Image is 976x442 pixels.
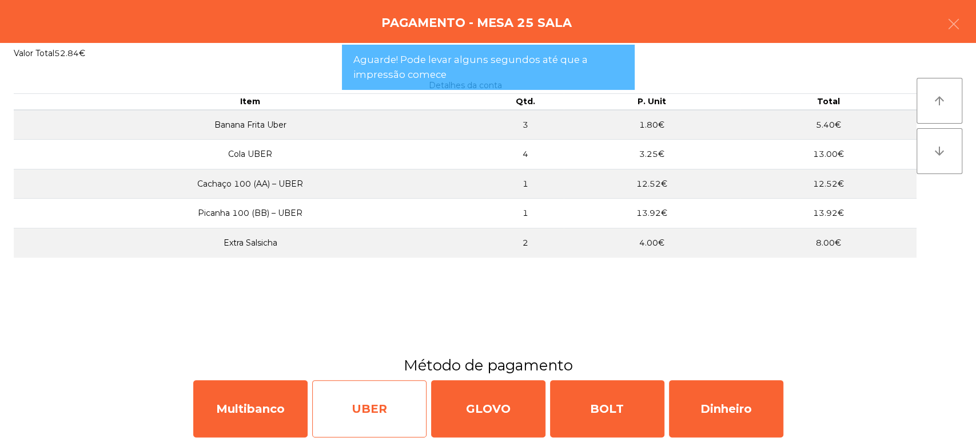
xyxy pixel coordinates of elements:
[431,380,545,437] div: GLOVO
[669,380,783,437] div: Dinheiro
[740,199,917,228] td: 13.92€
[933,144,946,158] i: arrow_downward
[564,110,740,140] td: 1.80€
[193,380,308,437] div: Multibanco
[564,94,740,110] th: P. Unit
[564,199,740,228] td: 13.92€
[564,140,740,169] td: 3.25€
[14,48,54,58] span: Valor Total
[933,94,946,108] i: arrow_upward
[487,169,564,199] td: 1
[14,169,487,199] td: Cachaço 100 (AA) – UBER
[353,53,623,81] span: Aguarde! Pode levar alguns segundos até que a impressão comece
[487,94,564,110] th: Qtd.
[550,380,664,437] div: BOLT
[14,140,487,169] td: Cola UBER
[487,199,564,228] td: 1
[487,110,564,140] td: 3
[740,228,917,258] td: 8.00€
[917,78,962,124] button: arrow_upward
[9,355,967,376] h3: Método de pagamento
[487,228,564,258] td: 2
[54,48,85,58] span: 52.84€
[487,140,564,169] td: 4
[740,110,917,140] td: 5.40€
[14,199,487,228] td: Picanha 100 (BB) – UBER
[917,128,962,174] button: arrow_downward
[312,380,427,437] div: UBER
[14,228,487,258] td: Extra Salsicha
[564,169,740,199] td: 12.52€
[14,94,487,110] th: Item
[740,140,917,169] td: 13.00€
[14,110,487,140] td: Banana Frita Uber
[564,228,740,258] td: 4.00€
[740,169,917,199] td: 12.52€
[740,94,917,110] th: Total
